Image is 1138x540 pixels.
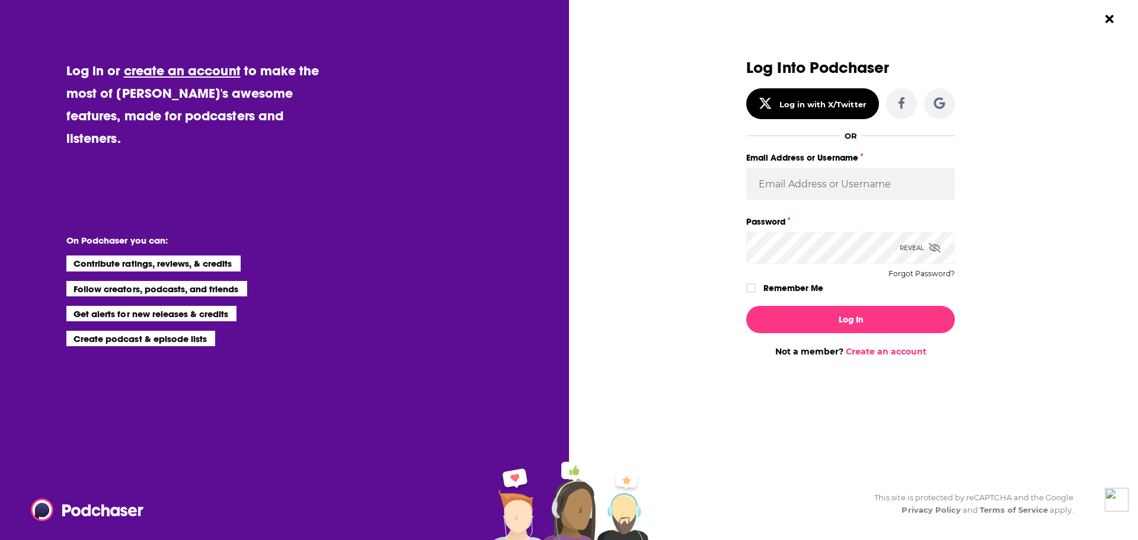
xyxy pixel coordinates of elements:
[746,59,955,76] h3: Log Into Podchaser
[746,150,955,165] label: Email Address or Username
[66,235,303,246] li: On Podchaser you can:
[845,131,857,140] div: OR
[900,232,941,264] div: Reveal
[779,100,867,109] div: Log in with X/Twitter
[746,306,955,333] button: Log In
[66,255,241,271] li: Contribute ratings, reviews, & credits
[888,270,955,278] button: Forgot Password?
[902,505,961,515] a: Privacy Policy
[66,306,236,321] li: Get alerts for new releases & credits
[66,331,215,346] li: Create podcast & episode lists
[746,214,955,229] label: Password
[746,168,955,200] input: Email Address or Username
[31,499,135,521] a: Podchaser - Follow, Share and Rate Podcasts
[763,280,823,296] label: Remember Me
[980,505,1048,515] a: Terms of Service
[124,62,241,79] a: create an account
[746,346,955,357] div: Not a member?
[746,88,879,119] button: Log in with X/Twitter
[66,281,247,296] li: Follow creators, podcasts, and friends
[846,346,926,357] a: Create an account
[865,491,1073,516] div: This site is protected by reCAPTCHA and the Google and apply.
[1098,8,1121,30] button: Close Button
[31,499,145,521] img: Podchaser - Follow, Share and Rate Podcasts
